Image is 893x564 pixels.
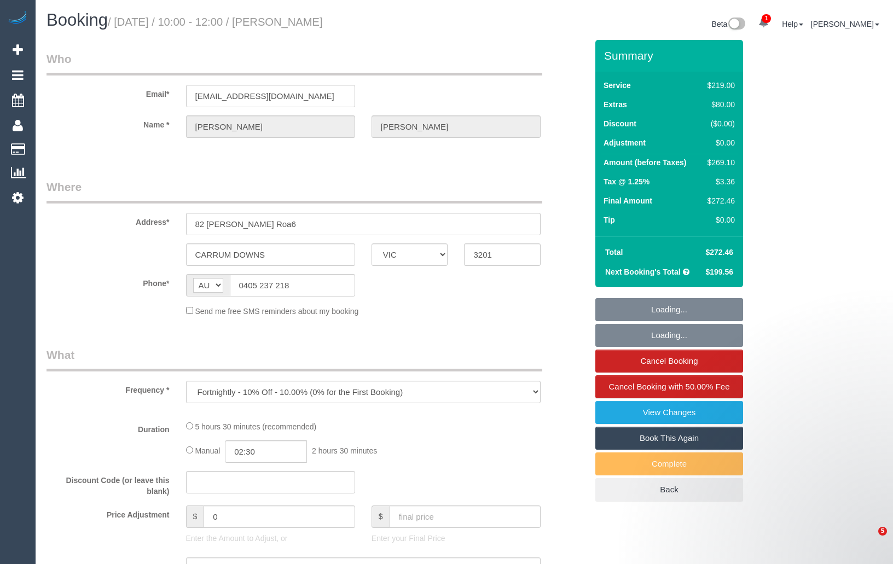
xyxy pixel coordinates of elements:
[38,274,178,289] label: Phone*
[186,243,355,266] input: Suburb*
[604,214,615,225] label: Tip
[705,248,733,257] span: $272.46
[703,157,735,168] div: $269.10
[604,176,650,187] label: Tax @ 1.25%
[705,268,733,276] span: $199.56
[856,527,882,553] iframe: Intercom live chat
[47,10,108,30] span: Booking
[609,382,730,391] span: Cancel Booking with 50.00% Fee
[782,20,803,28] a: Help
[230,274,355,296] input: Phone*
[47,179,542,203] legend: Where
[604,137,646,148] label: Adjustment
[372,115,541,138] input: Last Name*
[595,375,743,398] a: Cancel Booking with 50.00% Fee
[703,118,735,129] div: ($0.00)
[372,533,541,544] p: Enter your Final Price
[703,195,735,206] div: $272.46
[38,213,178,228] label: Address*
[38,471,178,497] label: Discount Code (or leave this blank)
[38,115,178,130] label: Name *
[703,99,735,110] div: $80.00
[703,176,735,187] div: $3.36
[595,401,743,424] a: View Changes
[604,157,686,168] label: Amount (before Taxes)
[47,51,542,75] legend: Who
[390,505,541,528] input: final price
[38,420,178,435] label: Duration
[186,85,355,107] input: Email*
[595,350,743,373] a: Cancel Booking
[47,347,542,371] legend: What
[604,80,631,91] label: Service
[604,49,738,62] h3: Summary
[604,99,627,110] label: Extras
[38,381,178,396] label: Frequency *
[753,11,774,35] a: 1
[727,18,745,32] img: New interface
[464,243,541,266] input: Post Code*
[604,118,636,129] label: Discount
[762,14,771,23] span: 1
[186,533,355,544] p: Enter the Amount to Adjust, or
[186,115,355,138] input: First Name*
[195,307,358,316] span: Send me free SMS reminders about my booking
[604,195,652,206] label: Final Amount
[186,505,204,528] span: $
[878,527,887,536] span: 5
[712,20,746,28] a: Beta
[38,85,178,100] label: Email*
[372,505,390,528] span: $
[312,446,377,455] span: 2 hours 30 minutes
[595,427,743,450] a: Book This Again
[703,80,735,91] div: $219.00
[703,214,735,225] div: $0.00
[703,137,735,148] div: $0.00
[595,478,743,501] a: Back
[38,505,178,520] label: Price Adjustment
[605,268,681,276] strong: Next Booking's Total
[7,11,28,26] img: Automaid Logo
[195,446,220,455] span: Manual
[195,422,316,431] span: 5 hours 30 minutes (recommended)
[811,20,879,28] a: [PERSON_NAME]
[605,248,623,257] strong: Total
[108,16,323,28] small: / [DATE] / 10:00 - 12:00 / [PERSON_NAME]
